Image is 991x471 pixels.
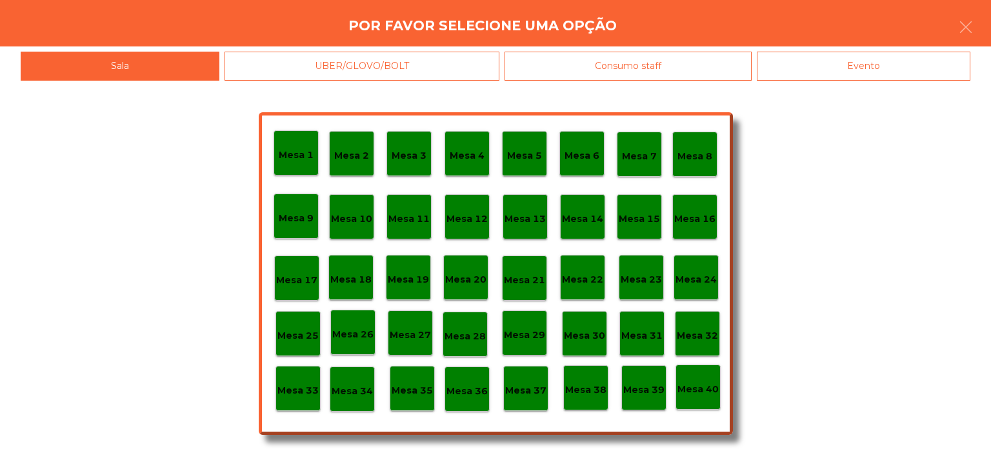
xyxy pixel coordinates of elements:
[279,211,314,226] p: Mesa 9
[677,328,718,343] p: Mesa 32
[565,383,606,397] p: Mesa 38
[450,148,485,163] p: Mesa 4
[621,272,662,287] p: Mesa 23
[446,212,488,226] p: Mesa 12
[565,148,599,163] p: Mesa 6
[623,383,665,397] p: Mesa 39
[277,328,319,343] p: Mesa 25
[277,383,319,398] p: Mesa 33
[622,149,657,164] p: Mesa 7
[392,383,433,398] p: Mesa 35
[330,272,372,287] p: Mesa 18
[619,212,660,226] p: Mesa 15
[392,148,426,163] p: Mesa 3
[225,52,499,81] div: UBER/GLOVO/BOLT
[562,212,603,226] p: Mesa 14
[332,384,373,399] p: Mesa 34
[279,148,314,163] p: Mesa 1
[676,272,717,287] p: Mesa 24
[564,328,605,343] p: Mesa 30
[505,383,546,398] p: Mesa 37
[331,212,372,226] p: Mesa 10
[388,212,430,226] p: Mesa 11
[562,272,603,287] p: Mesa 22
[757,52,970,81] div: Evento
[674,212,716,226] p: Mesa 16
[276,273,317,288] p: Mesa 17
[504,273,545,288] p: Mesa 21
[504,328,545,343] p: Mesa 29
[507,148,542,163] p: Mesa 5
[334,148,369,163] p: Mesa 2
[21,52,219,81] div: Sala
[505,52,752,81] div: Consumo staff
[505,212,546,226] p: Mesa 13
[388,272,429,287] p: Mesa 19
[677,149,712,164] p: Mesa 8
[332,327,374,342] p: Mesa 26
[445,272,486,287] p: Mesa 20
[445,329,486,344] p: Mesa 28
[621,328,663,343] p: Mesa 31
[677,382,719,397] p: Mesa 40
[348,16,617,35] h4: Por favor selecione uma opção
[390,328,431,343] p: Mesa 27
[446,384,488,399] p: Mesa 36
